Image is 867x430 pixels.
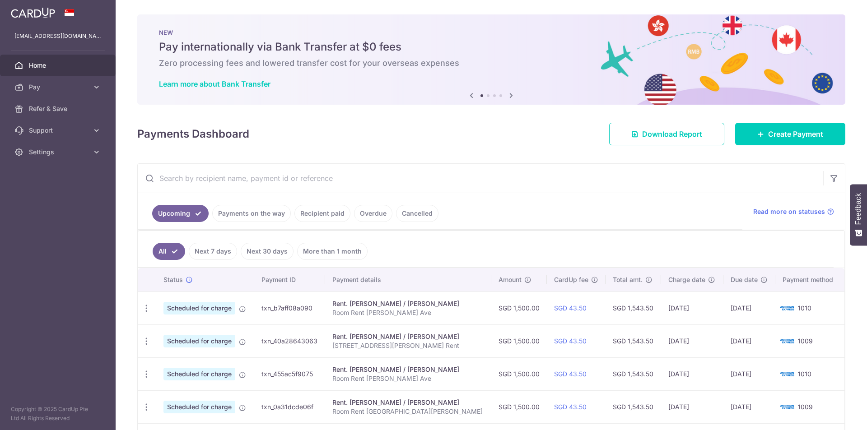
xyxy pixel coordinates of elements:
[254,291,325,324] td: txn_b7aff08a090
[661,390,723,423] td: [DATE]
[778,303,796,314] img: Bank Card
[491,291,547,324] td: SGD 1,500.00
[332,308,484,317] p: Room Rent [PERSON_NAME] Ave
[332,299,484,308] div: Rent. [PERSON_NAME] / [PERSON_NAME]
[798,403,813,411] span: 1009
[159,58,824,69] h6: Zero processing fees and lowered transfer cost for your overseas expenses
[554,304,587,312] a: SGD 43.50
[212,205,291,222] a: Payments on the way
[159,79,270,88] a: Learn more about Bank Transfer
[163,302,235,314] span: Scheduled for charge
[29,148,89,157] span: Settings
[159,40,824,54] h5: Pay internationally via Bank Transfer at $0 fees
[29,126,89,135] span: Support
[29,61,89,70] span: Home
[723,291,775,324] td: [DATE]
[723,357,775,390] td: [DATE]
[798,337,813,345] span: 1009
[241,243,294,260] a: Next 30 days
[332,398,484,407] div: Rent. [PERSON_NAME] / [PERSON_NAME]
[854,193,862,225] span: Feedback
[723,390,775,423] td: [DATE]
[731,275,758,284] span: Due date
[332,407,484,416] p: Room Rent [GEOGRAPHIC_DATA][PERSON_NAME]
[396,205,438,222] a: Cancelled
[613,275,643,284] span: Total amt.
[297,243,368,260] a: More than 1 month
[332,341,484,350] p: [STREET_ADDRESS][PERSON_NAME] Rent
[163,335,235,347] span: Scheduled for charge
[768,129,823,139] span: Create Payment
[11,7,55,18] img: CardUp
[153,243,185,260] a: All
[254,357,325,390] td: txn_455ac5f9075
[29,83,89,92] span: Pay
[137,126,249,142] h4: Payments Dashboard
[554,370,587,378] a: SGD 43.50
[554,403,587,411] a: SGD 43.50
[332,332,484,341] div: Rent. [PERSON_NAME] / [PERSON_NAME]
[491,324,547,357] td: SGD 1,500.00
[254,268,325,291] th: Payment ID
[294,205,350,222] a: Recipient paid
[14,32,101,41] p: [EMAIL_ADDRESS][DOMAIN_NAME]
[163,275,183,284] span: Status
[642,129,702,139] span: Download Report
[753,207,825,216] span: Read more on statuses
[254,324,325,357] td: txn_40a28643063
[753,207,834,216] a: Read more on statuses
[661,291,723,324] td: [DATE]
[491,357,547,390] td: SGD 1,500.00
[606,324,661,357] td: SGD 1,543.50
[554,337,587,345] a: SGD 43.50
[152,205,209,222] a: Upcoming
[850,184,867,245] button: Feedback - Show survey
[775,268,844,291] th: Payment method
[723,324,775,357] td: [DATE]
[554,275,588,284] span: CardUp fee
[668,275,705,284] span: Charge date
[159,29,824,36] p: NEW
[163,368,235,380] span: Scheduled for charge
[778,402,796,412] img: Bank Card
[609,123,724,145] a: Download Report
[661,357,723,390] td: [DATE]
[499,275,522,284] span: Amount
[606,357,661,390] td: SGD 1,543.50
[189,243,237,260] a: Next 7 days
[325,268,491,291] th: Payment details
[661,324,723,357] td: [DATE]
[138,164,823,193] input: Search by recipient name, payment id or reference
[798,370,811,378] span: 1010
[354,205,392,222] a: Overdue
[332,374,484,383] p: Room Rent [PERSON_NAME] Ave
[798,304,811,312] span: 1010
[254,390,325,423] td: txn_0a31dcde06f
[606,291,661,324] td: SGD 1,543.50
[778,336,796,347] img: Bank Card
[606,390,661,423] td: SGD 1,543.50
[29,104,89,113] span: Refer & Save
[778,369,796,379] img: Bank Card
[491,390,547,423] td: SGD 1,500.00
[332,365,484,374] div: Rent. [PERSON_NAME] / [PERSON_NAME]
[163,401,235,413] span: Scheduled for charge
[137,14,845,105] img: Bank transfer banner
[735,123,845,145] a: Create Payment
